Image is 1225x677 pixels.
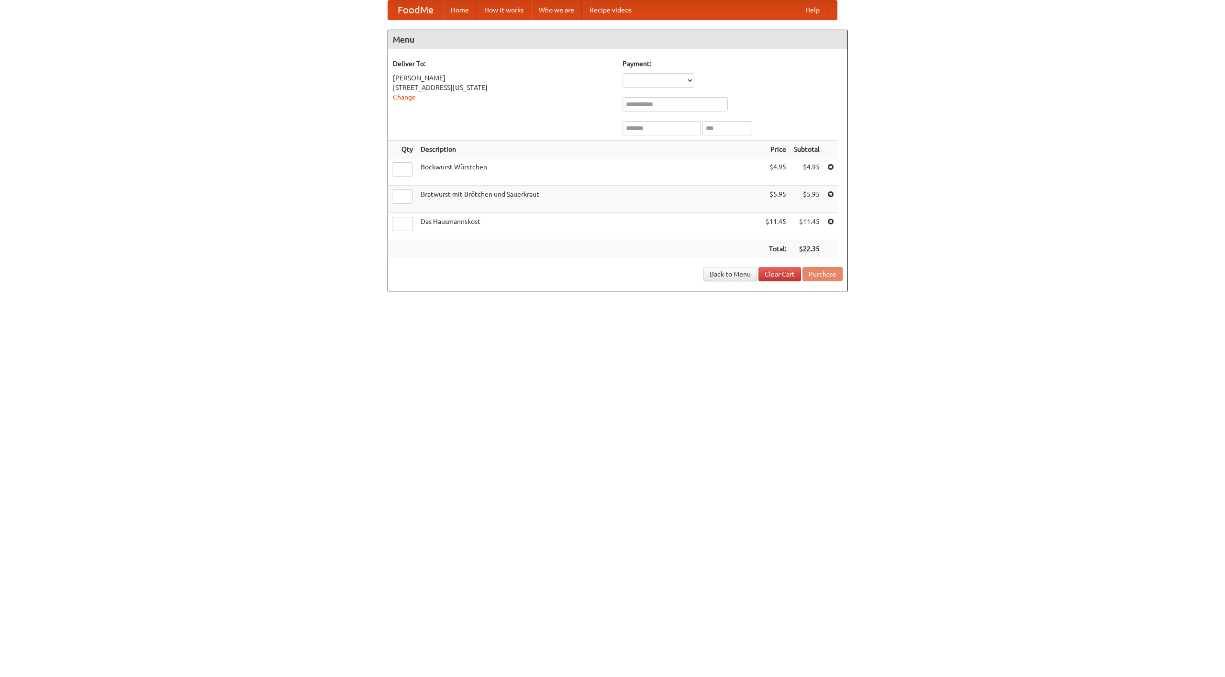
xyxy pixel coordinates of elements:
[790,141,824,158] th: Subtotal
[790,213,824,240] td: $11.45
[531,0,582,20] a: Who we are
[582,0,639,20] a: Recipe videos
[393,73,613,83] div: [PERSON_NAME]
[762,213,790,240] td: $11.45
[762,240,790,258] th: Total:
[388,141,417,158] th: Qty
[802,267,843,281] button: Purchase
[758,267,801,281] a: Clear Cart
[393,59,613,68] h5: Deliver To:
[443,0,477,20] a: Home
[623,59,843,68] h5: Payment:
[762,186,790,213] td: $5.95
[388,30,847,49] h4: Menu
[790,240,824,258] th: $22.35
[762,158,790,186] td: $4.95
[762,141,790,158] th: Price
[417,158,762,186] td: Bockwurst Würstchen
[393,93,416,101] a: Change
[388,0,443,20] a: FoodMe
[790,158,824,186] td: $4.95
[417,213,762,240] td: Das Hausmannskost
[790,186,824,213] td: $5.95
[798,0,827,20] a: Help
[477,0,531,20] a: How it works
[393,83,613,92] div: [STREET_ADDRESS][US_STATE]
[417,186,762,213] td: Bratwurst mit Brötchen und Sauerkraut
[417,141,762,158] th: Description
[703,267,757,281] a: Back to Menu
